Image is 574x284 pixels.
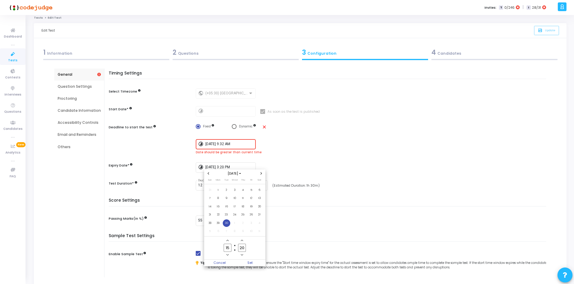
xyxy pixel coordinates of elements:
[255,194,264,203] td: September 13, 2025
[206,227,214,236] td: October 5, 2025
[206,202,214,211] td: September 14, 2025
[214,178,222,184] th: Monday
[222,178,231,184] th: Tuesday
[223,186,230,194] span: 2
[231,194,239,203] td: September 10, 2025
[255,219,264,227] td: October 4, 2025
[215,219,222,227] span: 29
[247,202,255,211] td: September 19, 2025
[231,194,239,202] span: 10
[235,260,265,266] button: Set
[239,211,247,218] span: 25
[239,219,247,227] td: October 2, 2025
[222,202,231,211] td: September 16, 2025
[258,178,261,182] span: Sat
[208,178,212,182] span: Sun
[225,252,230,258] button: Minus a hour
[223,228,230,235] span: 7
[239,194,247,203] td: September 11, 2025
[215,194,222,202] span: 8
[248,228,255,235] span: 10
[214,219,222,227] td: September 29, 2025
[239,219,247,227] span: 2
[247,227,255,236] td: October 10, 2025
[256,228,263,235] span: 11
[256,211,263,218] span: 27
[239,194,247,202] span: 11
[226,171,243,176] button: Choose month and year
[231,211,239,219] td: September 24, 2025
[239,228,247,235] span: 9
[240,238,245,243] button: Add a minute
[239,186,247,194] td: September 4, 2025
[206,211,214,218] span: 21
[214,194,222,203] td: September 8, 2025
[214,186,222,194] td: September 1, 2025
[214,227,222,236] td: October 6, 2025
[239,202,247,211] td: September 18, 2025
[239,227,247,236] td: October 9, 2025
[206,211,214,219] td: September 21, 2025
[247,178,255,184] th: Friday
[247,211,255,219] td: September 26, 2025
[239,203,247,210] span: 18
[231,219,239,227] td: October 1, 2025
[256,194,263,202] span: 13
[240,252,245,258] button: Minus a minute
[247,186,255,194] td: September 5, 2025
[214,211,222,219] td: September 22, 2025
[255,202,264,211] td: September 20, 2025
[206,219,214,227] td: September 28, 2025
[239,178,247,184] th: Thursday
[239,211,247,219] td: September 25, 2025
[224,178,229,182] span: Tue
[222,211,231,219] td: September 23, 2025
[206,203,214,210] span: 14
[231,203,239,210] span: 17
[215,203,222,210] span: 15
[231,186,239,194] td: September 3, 2025
[248,219,255,227] span: 3
[222,186,231,194] td: September 2, 2025
[204,260,235,266] button: Cancel
[215,186,222,194] span: 1
[215,211,222,218] span: 22
[225,238,230,243] button: Add a hour
[223,211,230,218] span: 23
[231,178,239,184] th: Wednesday
[248,211,255,218] span: 26
[255,227,264,236] td: October 11, 2025
[231,228,239,235] span: 8
[231,219,239,227] span: 1
[231,211,239,218] span: 24
[255,178,264,184] th: Saturday
[223,203,230,210] span: 16
[255,186,264,194] td: September 6, 2025
[248,203,255,210] span: 19
[259,171,264,176] button: Next month
[206,194,214,203] td: September 7, 2025
[206,219,214,227] span: 28
[231,202,239,211] td: September 17, 2025
[247,219,255,227] td: October 3, 2025
[231,227,239,236] td: October 8, 2025
[239,186,247,194] span: 4
[216,178,220,182] span: Mon
[256,219,263,227] span: 4
[247,194,255,203] td: September 12, 2025
[241,178,245,182] span: Thu
[206,186,214,194] span: 31
[222,227,231,236] td: October 7, 2025
[222,194,231,203] td: September 9, 2025
[214,202,222,211] td: September 15, 2025
[256,186,263,194] span: 6
[206,228,214,235] span: 5
[223,219,230,227] span: 30
[206,171,211,176] button: Previous month
[255,211,264,219] td: September 27, 2025
[223,194,230,202] span: 9
[250,178,252,182] span: Fri
[232,178,237,182] span: Wed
